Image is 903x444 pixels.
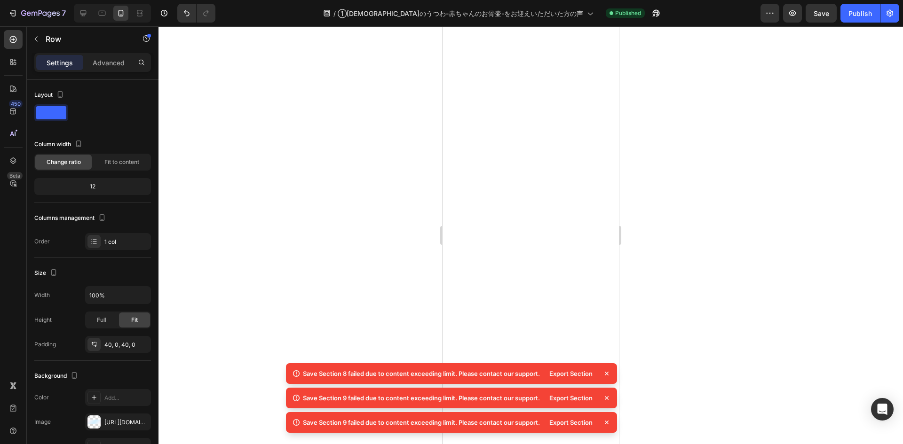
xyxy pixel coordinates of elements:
[333,8,336,18] span: /
[840,4,880,23] button: Publish
[806,4,837,23] button: Save
[34,237,50,246] div: Order
[303,393,540,403] div: Save Section 9 failed due to content exceeding limit. Please contact our support.
[34,291,50,299] div: Width
[4,4,70,23] button: 7
[303,418,540,427] div: Save Section 9 failed due to content exceeding limit. Please contact our support.
[97,316,106,324] span: Full
[177,4,215,23] div: Undo/Redo
[34,267,59,280] div: Size
[544,391,598,405] div: Export Section
[131,316,138,324] span: Fit
[46,33,126,45] p: Row
[615,9,641,17] span: Published
[104,158,139,166] span: Fit to content
[36,180,149,193] div: 12
[443,26,619,444] iframe: Design area
[814,9,829,17] span: Save
[86,287,150,304] input: Auto
[104,341,149,349] div: 40, 0, 40, 0
[104,418,149,427] div: [URL][DOMAIN_NAME]
[871,398,894,421] div: Open Intercom Messenger
[34,340,56,349] div: Padding
[544,367,598,380] div: Export Section
[34,316,52,324] div: Height
[47,158,81,166] span: Change ratio
[93,58,125,68] p: Advanced
[104,238,149,246] div: 1 col
[34,212,108,225] div: Columns management
[34,89,66,101] div: Layout
[34,418,51,426] div: Image
[7,172,23,179] div: Beta
[34,393,49,402] div: Color
[544,416,598,429] div: Export Section
[47,58,73,68] p: Settings
[848,8,872,18] div: Publish
[338,8,583,18] span: ①[DEMOGRAPHIC_DATA]のうつわ-赤ちゃんのお骨壷-をお迎えいただいた方の声
[9,100,23,108] div: 450
[303,369,540,378] div: Save Section 8 failed due to content exceeding limit. Please contact our support.
[62,8,66,19] p: 7
[34,138,84,151] div: Column width
[34,370,80,382] div: Background
[104,394,149,402] div: Add...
